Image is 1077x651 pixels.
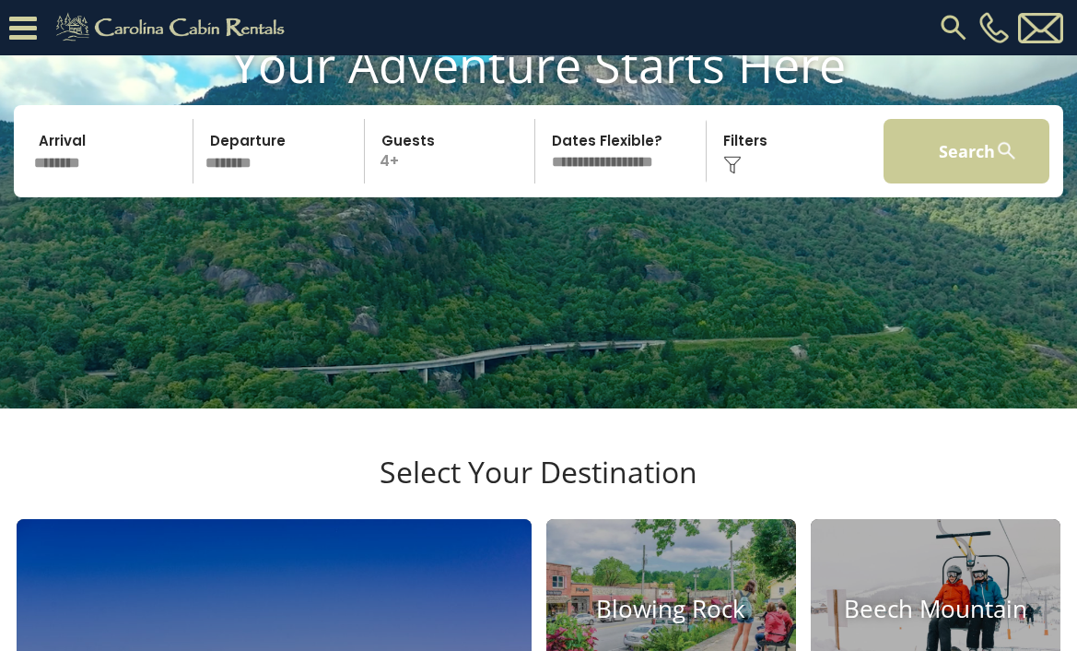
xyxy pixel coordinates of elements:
[723,156,742,174] img: filter--v1.png
[370,119,535,183] p: 4+
[937,11,970,44] img: search-regular.svg
[14,455,1063,519] h3: Select Your Destination
[46,9,300,46] img: Khaki-logo.png
[811,595,1060,623] h4: Beech Mountain
[995,139,1018,162] img: search-regular-white.png
[884,119,1049,183] button: Search
[14,36,1063,93] h1: Your Adventure Starts Here
[546,595,796,623] h4: Blowing Rock
[975,12,1013,43] a: [PHONE_NUMBER]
